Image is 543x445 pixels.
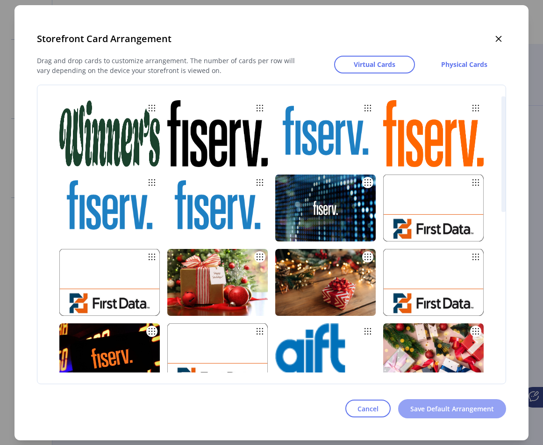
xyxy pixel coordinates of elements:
[59,323,160,390] img: https://tw-media-dev.wgiftcard.com/giftcard/private/638/thumbs/b6d33cee-c980-45ce-929d-e989910bce...
[441,59,487,69] span: Physical Cards
[354,59,395,69] span: Virtual Cards
[167,100,268,167] img: https://tw-media-dev.wgiftcard.com/giftcard/private/638/thumbs/53a74bf3-c4f1-4bee-84ed-9ae087551d...
[59,175,160,241] img: https://tw-media-dev.wgiftcard.com/giftcard/private/638/thumbs/06176ec0-c7ed-4a51-852e-3cad6868f6...
[275,175,376,241] img: https://tw-media-dev.wgiftcard.com/giftcard/private/638/thumbs/eb85be2a-faee-4fc0-8a96-10f2a9bfec...
[383,100,484,167] img: https://tw-media-dev.wgiftcard.com/giftcard/private/638/thumbs/b7f86b94-3182-49f7-b0a2-abb3e6a955...
[275,100,376,167] img: https://tw-media-dev.wgiftcard.com/giftcard/private/638/thumbs/f53ad31a-065f-47f9-9d9c-8c9b8d5993...
[275,323,376,390] img: https://tw-media-dev.wgiftcard.com/giftcard/private/638/thumbs/591bffee-c9f2-46a8-8700-4a720cd73c...
[410,404,494,414] span: Save Default Arrangement
[383,249,484,316] img: https://tw-media-dev.wgiftcard.com/giftcard/private/638/thumbs/cardart.png
[383,175,484,241] img: https://tw-media-dev.wgiftcard.com/giftcard/private/638/thumbs/cardart.png
[167,249,268,316] img: https://tw-media-dev.wgiftcard.com/giftcard/private/638/thumbs/f7901422-fb9b-4dfc-91db-6693edc24b...
[167,175,268,241] img: https://tw-media-dev.wgiftcard.com/giftcard/private/638/thumbs/019106a3-042c-44df-a43a-7f27ecbd82...
[357,404,379,414] span: Cancel
[59,249,160,316] img: https://tw-media-dev.wgiftcard.com/giftcard/private/638/thumbs/cardart.png
[422,56,506,73] button: Physical Cards
[345,400,391,417] button: Cancel
[167,323,268,390] img: https://tw-media-dev.wgiftcard.com/giftcard/private/638/thumbs/cardart.png
[37,56,305,75] div: Drag and drop cards to customize arrangement. The number of cards per row will vary depending on ...
[398,399,506,418] button: Save Default Arrangement
[275,249,376,316] img: https://tw-media-dev.wgiftcard.com/giftcard/private/638/thumbs/b3e29b5a-1d1f-47e0-b3e2-ebe037a38c...
[383,323,484,390] img: https://tw-media-dev.wgiftcard.com/giftcard/private/638/thumbs/c8403ba3-fbd6-4eba-a068-bb649ba140...
[37,32,171,46] span: Storefront Card Arrangement
[59,100,160,167] img: https://tw-media-dev.wgiftcard.com/giftcard/private/638/thumbs/1003f2b6-b7b1-40e3-ba51-029f494b91...
[334,56,415,73] button: Virtual Cards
